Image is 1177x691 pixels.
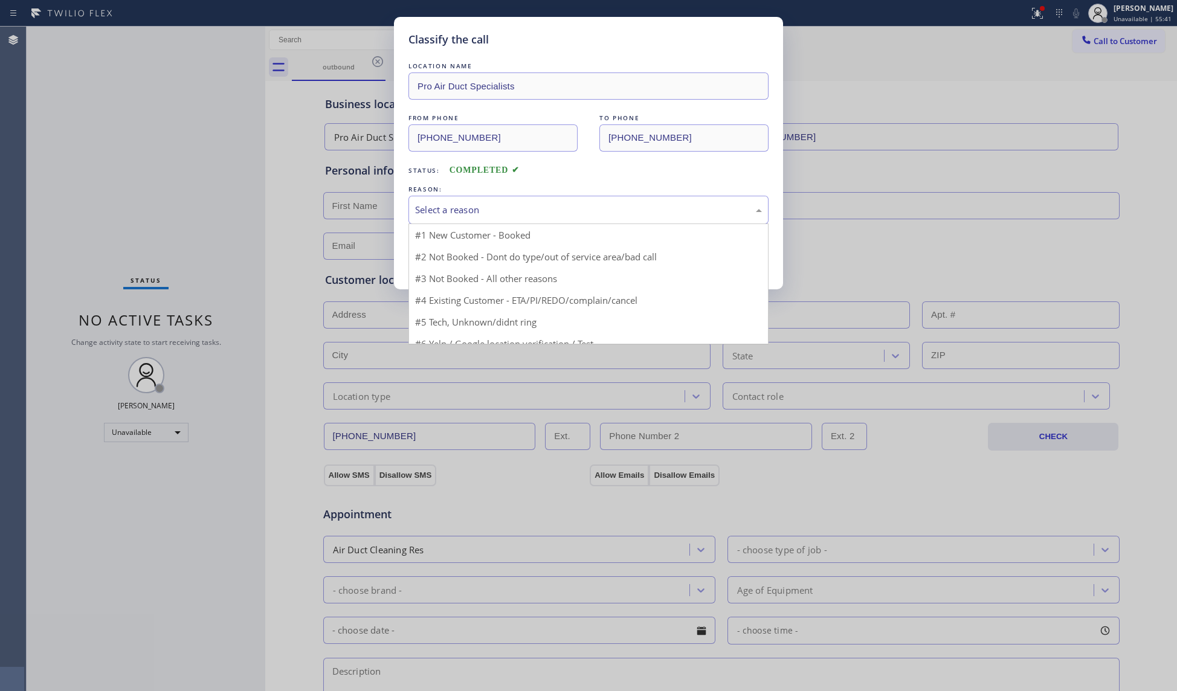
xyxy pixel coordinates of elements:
[450,166,520,175] span: COMPLETED
[599,124,769,152] input: To phone
[409,311,768,333] div: #5 Tech, Unknown/didnt ring
[409,268,768,289] div: #3 Not Booked - All other reasons
[408,166,440,175] span: Status:
[408,183,769,196] div: REASON:
[409,333,768,355] div: #6 Yelp / Google location verification / Test
[408,112,578,124] div: FROM PHONE
[408,60,769,72] div: LOCATION NAME
[415,203,762,217] div: Select a reason
[409,289,768,311] div: #4 Existing Customer - ETA/PI/REDO/complain/cancel
[408,124,578,152] input: From phone
[599,112,769,124] div: TO PHONE
[408,31,489,48] h5: Classify the call
[409,224,768,246] div: #1 New Customer - Booked
[409,246,768,268] div: #2 Not Booked - Dont do type/out of service area/bad call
